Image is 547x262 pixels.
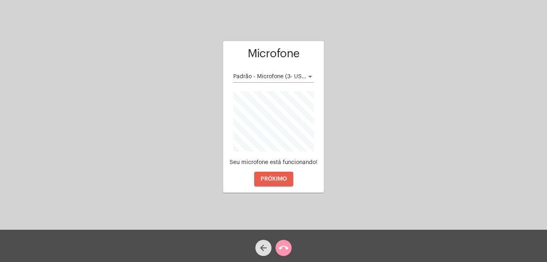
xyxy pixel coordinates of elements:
[233,74,377,79] span: Padrão - Microfone (3- USB Audio Device) (4c4a:4155)
[279,243,288,253] mat-icon: call_end
[261,176,287,182] span: PRÓXIMO
[259,243,268,253] mat-icon: arrow_back
[230,48,317,60] h1: Microfone
[254,172,293,186] button: PRÓXIMO
[230,160,317,166] div: Seu microfone está funcionando!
